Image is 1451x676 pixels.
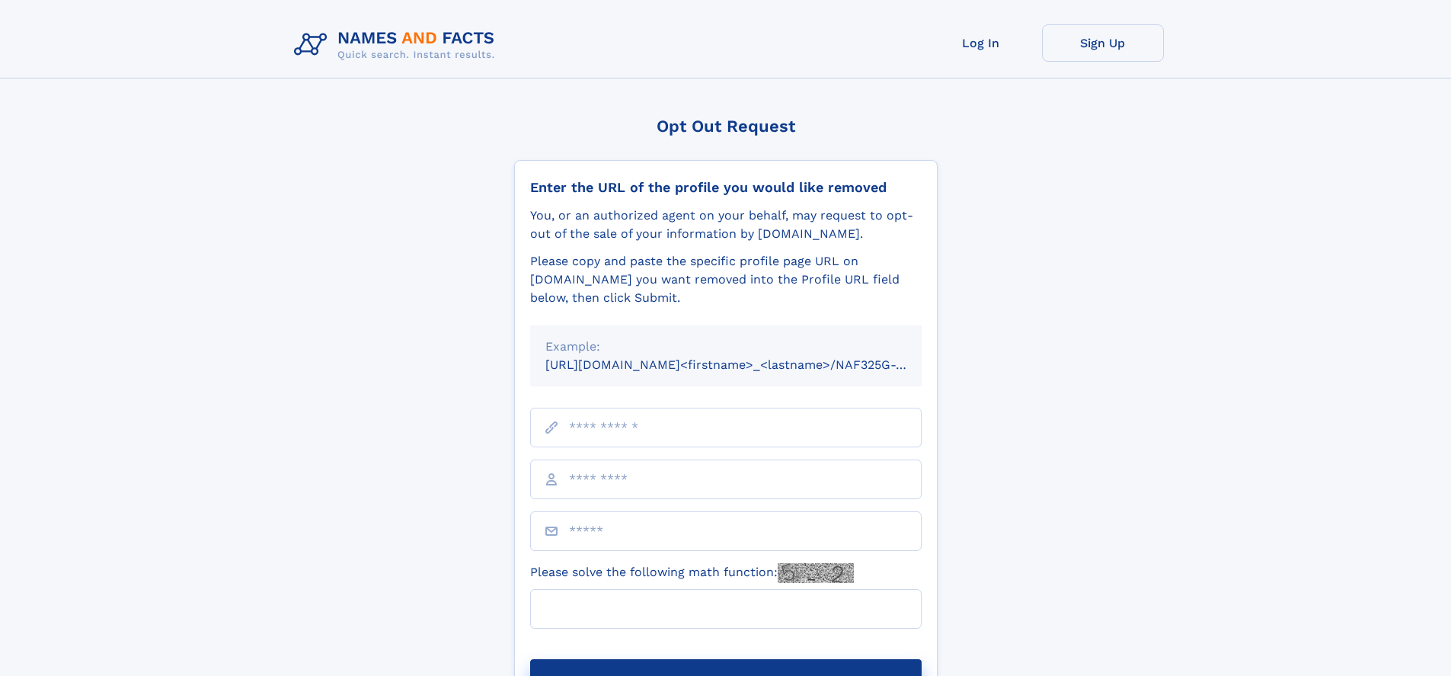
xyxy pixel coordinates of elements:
[1042,24,1164,62] a: Sign Up
[530,207,922,243] div: You, or an authorized agent on your behalf, may request to opt-out of the sale of your informatio...
[920,24,1042,62] a: Log In
[530,252,922,307] div: Please copy and paste the specific profile page URL on [DOMAIN_NAME] you want removed into the Pr...
[514,117,938,136] div: Opt Out Request
[545,338,906,356] div: Example:
[545,357,951,372] small: [URL][DOMAIN_NAME]<firstname>_<lastname>/NAF325G-xxxxxxxx
[530,179,922,196] div: Enter the URL of the profile you would like removed
[288,24,507,66] img: Logo Names and Facts
[530,563,854,583] label: Please solve the following math function:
